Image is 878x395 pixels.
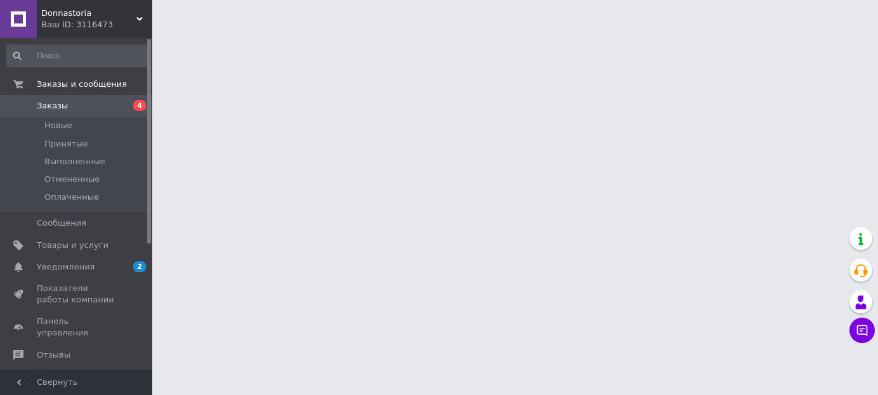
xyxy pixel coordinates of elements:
span: Показатели работы компании [37,283,117,306]
input: Поиск [6,44,150,67]
span: Сообщения [37,217,86,229]
button: Чат с покупателем [849,318,875,343]
span: 2 [133,261,146,272]
span: Отмененные [44,174,100,185]
span: Заказы и сообщения [37,79,127,90]
span: Заказы [37,100,68,112]
span: Donnastoria [41,8,136,19]
span: Новые [44,120,72,131]
span: Панель управления [37,316,117,339]
span: Товары и услуги [37,240,108,251]
span: Отзывы [37,349,70,361]
span: Принятые [44,138,88,150]
span: 4 [133,100,146,111]
span: Выполненные [44,156,105,167]
div: Ваш ID: 3116473 [41,19,152,30]
span: Оплаченные [44,191,99,203]
span: Уведомления [37,261,95,273]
